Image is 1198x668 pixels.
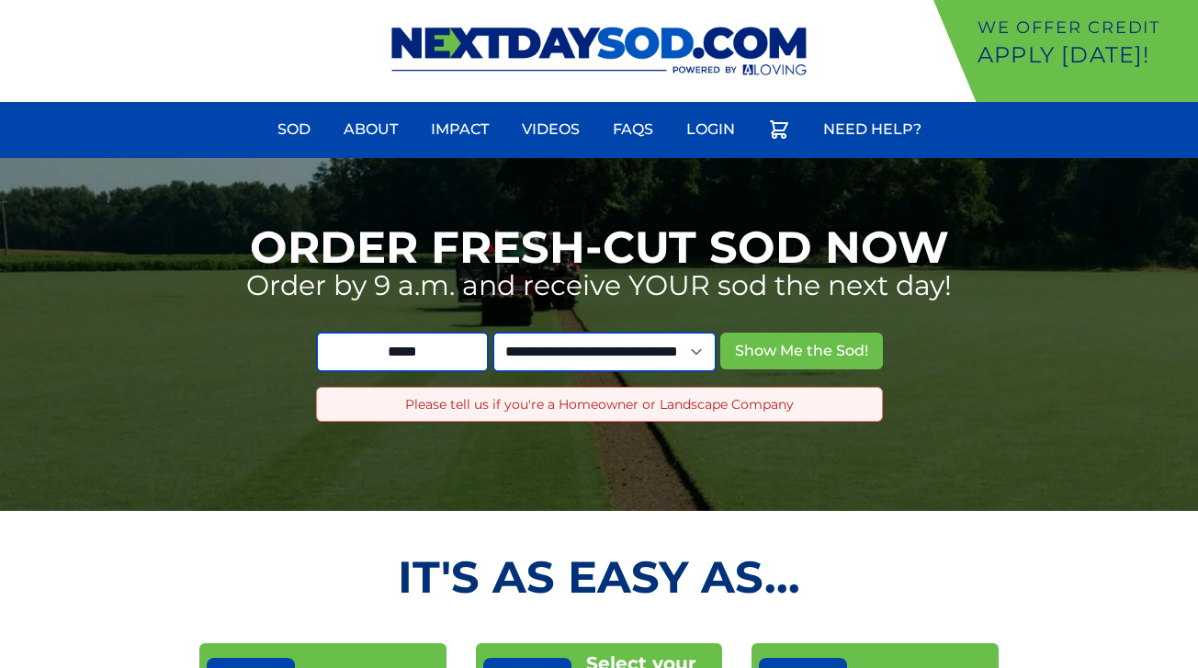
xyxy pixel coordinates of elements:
a: Need Help? [812,108,932,152]
a: Impact [420,108,500,152]
a: FAQs [602,108,664,152]
p: Order by 9 a.m. and receive YOUR sod the next day! [246,269,952,302]
a: About [333,108,409,152]
a: Sod [266,108,322,152]
a: Videos [511,108,591,152]
a: Login [675,108,746,152]
p: Please tell us if you're a Homeowner or Landscape Company [332,395,867,413]
p: Apply [DATE]! [978,40,1191,70]
button: Show Me the Sod! [720,333,883,369]
h2: It's as Easy As... [199,555,998,599]
p: We offer Credit [978,15,1191,40]
h1: Order Fresh-Cut Sod Now [250,225,949,269]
